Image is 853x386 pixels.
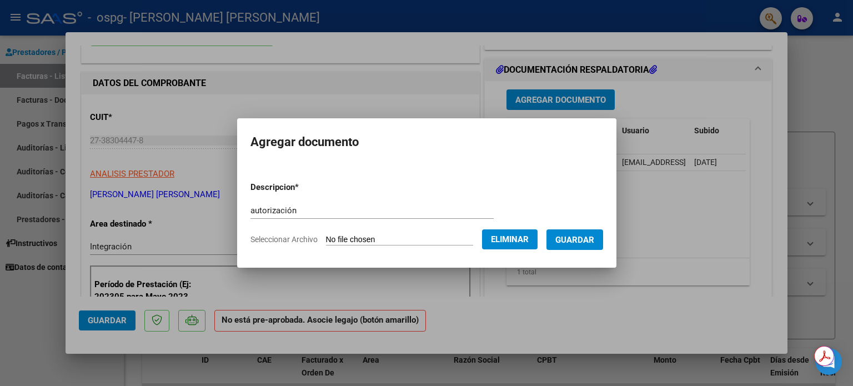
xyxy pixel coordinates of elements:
[250,181,357,194] p: Descripcion
[555,235,594,245] span: Guardar
[250,132,603,153] h2: Agregar documento
[546,229,603,250] button: Guardar
[250,235,318,244] span: Seleccionar Archivo
[482,229,538,249] button: Eliminar
[491,234,529,244] span: Eliminar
